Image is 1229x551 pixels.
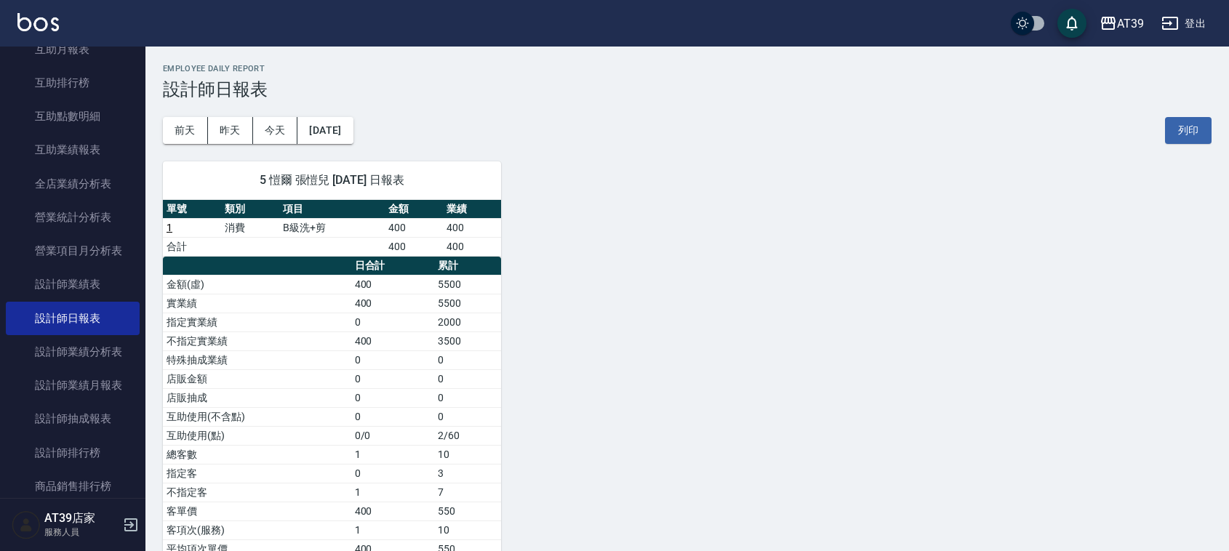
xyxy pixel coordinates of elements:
[253,117,298,144] button: 今天
[279,200,385,219] th: 項目
[6,201,140,234] a: 營業統計分析表
[6,234,140,268] a: 營業項目月分析表
[6,402,140,435] a: 設計師抽成報表
[167,222,172,233] a: 1
[163,445,351,464] td: 總客數
[6,369,140,402] a: 設計師業績月報表
[6,33,140,66] a: 互助月報表
[351,388,434,407] td: 0
[434,369,501,388] td: 0
[163,464,351,483] td: 指定客
[163,294,351,313] td: 實業績
[163,369,351,388] td: 店販金額
[434,502,501,520] td: 550
[6,133,140,166] a: 互助業績報表
[1057,9,1086,38] button: save
[434,294,501,313] td: 5500
[434,350,501,369] td: 0
[434,445,501,464] td: 10
[1094,9,1150,39] button: AT39
[351,445,434,464] td: 1
[6,167,140,201] a: 全店業績分析表
[434,313,501,331] td: 2000
[163,520,351,539] td: 客項次(服務)
[351,426,434,445] td: 0/0
[180,173,484,188] span: 5 愷爾 張愷兒 [DATE] 日報表
[163,407,351,426] td: 互助使用(不含點)
[1165,117,1212,144] button: 列印
[297,117,353,144] button: [DATE]
[163,350,351,369] td: 特殊抽成業績
[163,483,351,502] td: 不指定客
[1156,10,1212,37] button: 登出
[163,426,351,445] td: 互助使用(點)
[351,407,434,426] td: 0
[351,369,434,388] td: 0
[6,100,140,133] a: 互助點數明細
[351,257,434,275] th: 日合計
[434,275,501,294] td: 5500
[163,331,351,350] td: 不指定實業績
[351,331,434,350] td: 400
[12,510,41,539] img: Person
[6,436,140,470] a: 設計師排行榜
[443,237,501,256] td: 400
[443,218,501,237] td: 400
[351,313,434,331] td: 0
[163,200,221,219] th: 單號
[443,200,501,219] th: 業績
[6,335,140,369] a: 設計師業績分析表
[163,388,351,407] td: 店販抽成
[1117,15,1144,33] div: AT39
[385,218,443,237] td: 400
[208,117,253,144] button: 昨天
[434,388,501,407] td: 0
[351,502,434,520] td: 400
[351,294,434,313] td: 400
[434,426,501,445] td: 2/60
[434,483,501,502] td: 7
[351,483,434,502] td: 1
[6,470,140,503] a: 商品銷售排行榜
[434,520,501,539] td: 10
[163,117,208,144] button: 前天
[385,237,443,256] td: 400
[17,13,59,31] img: Logo
[163,64,1212,73] h2: Employee Daily Report
[434,331,501,350] td: 3500
[44,511,119,526] h5: AT39店家
[163,79,1212,100] h3: 設計師日報表
[351,350,434,369] td: 0
[163,200,501,257] table: a dense table
[163,275,351,294] td: 金額(虛)
[351,520,434,539] td: 1
[434,407,501,426] td: 0
[221,218,279,237] td: 消費
[434,464,501,483] td: 3
[279,218,385,237] td: B級洗+剪
[385,200,443,219] th: 金額
[351,464,434,483] td: 0
[163,502,351,520] td: 客單價
[163,313,351,331] td: 指定實業績
[351,275,434,294] td: 400
[163,237,221,256] td: 合計
[6,302,140,335] a: 設計師日報表
[6,268,140,301] a: 設計師業績表
[44,526,119,539] p: 服務人員
[434,257,501,275] th: 累計
[6,66,140,100] a: 互助排行榜
[221,200,279,219] th: 類別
